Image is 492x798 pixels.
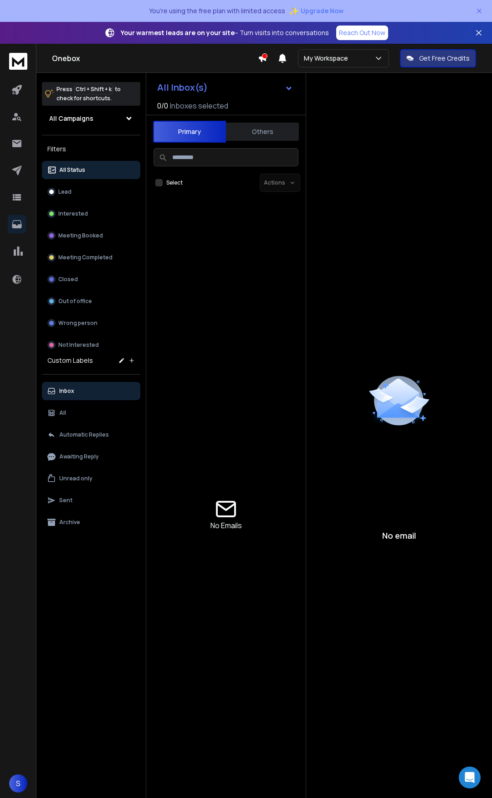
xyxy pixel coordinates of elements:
span: 0 / 0 [157,100,168,111]
button: All Campaigns [42,109,140,128]
button: Others [226,122,299,142]
p: Out of office [58,298,92,305]
p: Meeting Completed [58,254,113,261]
span: ✨ [289,5,299,17]
a: Reach Out Now [336,26,388,40]
button: Closed [42,270,140,288]
p: All [59,409,66,417]
span: Ctrl + Shift + k [74,84,113,94]
p: No email [382,529,416,542]
img: logo [9,53,27,70]
p: Lead [58,188,72,196]
button: All Status [42,161,140,179]
button: S [9,774,27,793]
button: Not Interested [42,336,140,354]
p: Not Interested [58,341,99,349]
h3: Custom Labels [47,356,93,365]
button: Primary [153,121,226,143]
p: Reach Out Now [339,28,385,37]
p: Get Free Credits [419,54,470,63]
p: Press to check for shortcuts. [56,85,121,103]
label: Select [166,179,183,186]
p: Inbox [59,387,74,395]
button: Unread only [42,469,140,488]
button: Interested [42,205,140,223]
button: Lead [42,183,140,201]
button: Archive [42,513,140,531]
p: Interested [58,210,88,217]
button: ✨Upgrade Now [289,2,343,20]
h3: Filters [42,143,140,155]
button: Awaiting Reply [42,448,140,466]
button: Get Free Credits [400,49,476,67]
button: Meeting Completed [42,248,140,267]
strong: Your warmest leads are on your site [121,28,235,37]
p: Sent [59,497,72,504]
div: Open Intercom Messenger [459,767,481,788]
h1: All Campaigns [49,114,93,123]
p: Archive [59,519,80,526]
p: – Turn visits into conversations [121,28,329,37]
button: Inbox [42,382,140,400]
p: Wrong person [58,319,97,327]
button: Automatic Replies [42,426,140,444]
p: Closed [58,276,78,283]
p: All Status [59,166,85,174]
p: Automatic Replies [59,431,109,438]
button: All Inbox(s) [150,78,300,97]
p: Awaiting Reply [59,453,99,460]
p: No Emails [210,520,242,531]
button: Wrong person [42,314,140,332]
h3: Inboxes selected [170,100,228,111]
button: Meeting Booked [42,227,140,245]
h1: All Inbox(s) [157,83,208,92]
button: Out of office [42,292,140,310]
p: You're using the free plan with limited access [149,6,285,15]
p: Unread only [59,475,92,482]
span: Upgrade Now [301,6,343,15]
button: Sent [42,491,140,510]
button: All [42,404,140,422]
p: My Workspace [304,54,352,63]
h1: Onebox [52,53,258,64]
p: Meeting Booked [58,232,103,239]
